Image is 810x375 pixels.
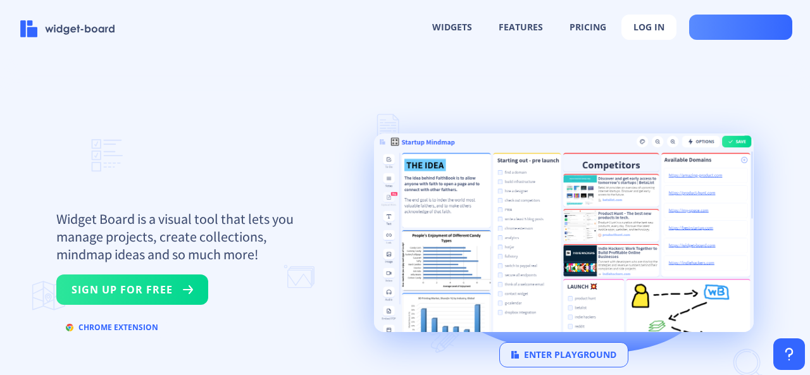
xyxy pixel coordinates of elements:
[558,15,618,39] button: pricing
[511,351,519,359] img: logo.svg
[421,15,483,39] button: widgets
[56,317,168,338] button: chrome extension
[56,325,168,337] a: chrome extension
[499,342,628,367] button: enter playground
[56,210,309,263] p: Widget Board is a visual tool that lets you manage projects, create collections, mindmap ideas an...
[66,324,73,331] img: chrome.svg
[56,274,208,305] button: sign up for free
[621,15,676,40] button: log in
[487,15,554,39] button: features
[20,20,115,37] img: logo-name.svg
